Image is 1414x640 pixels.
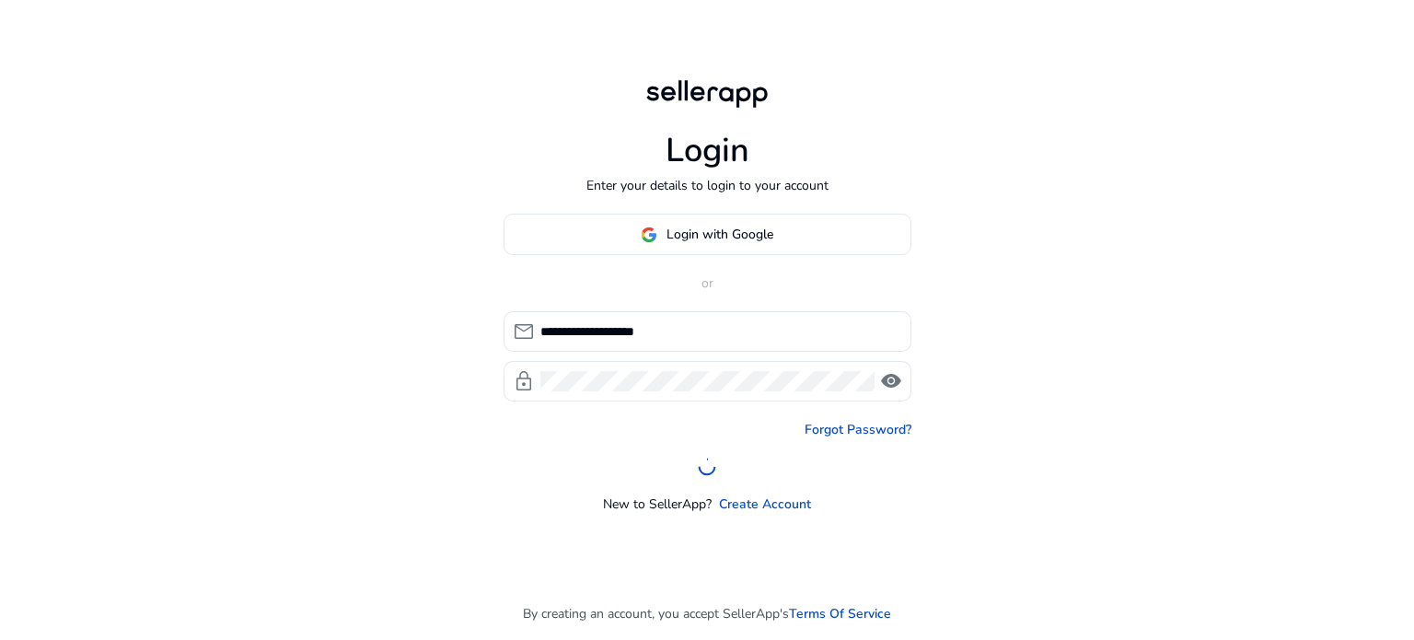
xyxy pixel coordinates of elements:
[641,227,657,243] img: google-logo.svg
[719,495,811,514] a: Create Account
[513,370,535,392] span: lock
[789,604,891,623] a: Terms Of Service
[666,225,773,244] span: Login with Google
[603,495,712,514] p: New to SellerApp?
[504,214,911,255] button: Login with Google
[513,320,535,343] span: mail
[805,420,911,439] a: Forgot Password?
[880,370,902,392] span: visibility
[504,273,911,293] p: or
[666,131,749,170] h1: Login
[586,176,829,195] p: Enter your details to login to your account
